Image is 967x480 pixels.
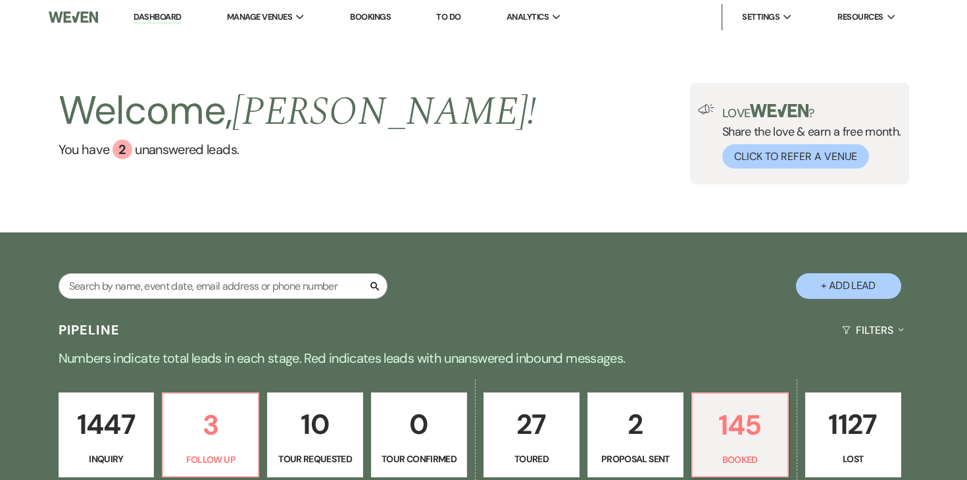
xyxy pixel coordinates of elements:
[371,392,467,478] a: 0Tour Confirmed
[171,403,250,447] p: 3
[134,11,181,24] a: Dashboard
[814,452,893,466] p: Lost
[750,104,808,117] img: weven-logo-green.svg
[492,402,571,446] p: 27
[722,104,901,119] p: Love ?
[59,140,537,159] a: You have 2 unanswered leads.
[596,452,675,466] p: Proposal Sent
[742,11,780,24] span: Settings
[805,392,901,478] a: 1127Lost
[59,321,120,339] h3: Pipeline
[59,392,155,478] a: 1447Inquiry
[67,452,146,466] p: Inquiry
[698,104,714,115] img: loud-speaker-illustration.svg
[112,140,132,159] div: 2
[10,348,957,369] p: Numbers indicate total leads in each stage. Red indicates leads with unanswered inbound messages.
[701,403,780,447] p: 145
[796,273,901,299] button: + Add Lead
[162,392,259,478] a: 3Follow Up
[507,11,549,24] span: Analytics
[714,104,901,169] div: Share the love & earn a free month.
[484,392,580,478] a: 27Toured
[276,402,355,446] p: 10
[380,452,459,466] p: Tour Confirmed
[837,313,908,348] button: Filters
[587,392,683,478] a: 2Proposal Sent
[171,452,250,467] p: Follow Up
[232,82,536,142] span: [PERSON_NAME] !
[380,402,459,446] p: 0
[67,402,146,446] p: 1447
[701,452,780,467] p: Booked
[350,11,391,22] a: Bookings
[596,402,675,446] p: 2
[49,3,98,31] img: Weven Logo
[276,452,355,466] p: Tour Requested
[436,11,460,22] a: To Do
[722,144,869,169] button: Click to Refer a Venue
[492,452,571,466] p: Toured
[814,402,893,446] p: 1127
[227,11,292,24] span: Manage Venues
[59,273,387,299] input: Search by name, event date, email address or phone number
[691,392,789,478] a: 145Booked
[837,11,883,24] span: Resources
[59,83,537,140] h2: Welcome,
[267,392,363,478] a: 10Tour Requested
